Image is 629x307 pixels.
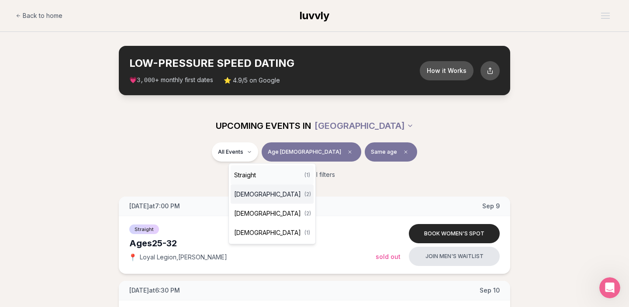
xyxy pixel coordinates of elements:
[304,229,310,236] span: ( 1 )
[234,228,301,237] span: [DEMOGRAPHIC_DATA]
[304,210,311,217] span: ( 2 )
[304,191,311,198] span: ( 2 )
[304,172,310,179] span: ( 1 )
[599,277,620,298] iframe: Intercom live chat
[234,209,301,218] span: [DEMOGRAPHIC_DATA]
[234,190,301,199] span: [DEMOGRAPHIC_DATA]
[234,171,256,179] span: Straight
